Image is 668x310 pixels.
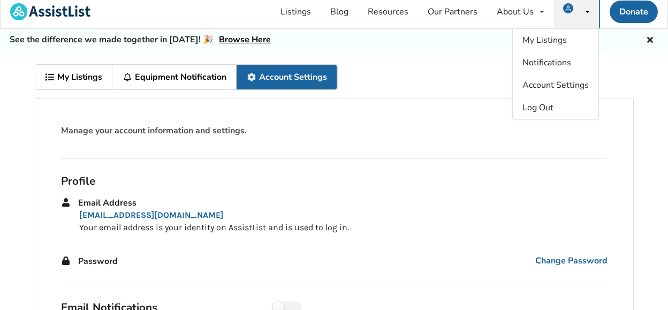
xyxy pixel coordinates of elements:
a: Equipment Notification [112,65,237,89]
a: Browse Here [219,34,271,46]
p: Your email address is your identity on AssistList and is used to log in. [79,222,608,234]
span: Email Address [78,197,136,209]
span: My Listings [522,34,567,46]
h5: See the difference we made together in [DATE]! 🎉 [10,34,271,46]
div: Manage your account information and settings. [61,125,608,137]
span: Notifications [522,57,571,69]
p: [EMAIL_ADDRESS][DOMAIN_NAME] [79,209,608,222]
span: Change Password [535,255,608,267]
div: Profile [61,174,608,188]
img: assistlist-logo [10,3,90,20]
span: Account Settings [522,79,589,91]
div: About Us [497,7,534,16]
a: My Listings [35,65,113,89]
a: Account Settings [237,65,337,89]
a: Donate [610,1,658,23]
span: Log Out [522,102,553,114]
img: user icon [563,3,573,13]
span: Password [78,255,118,267]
